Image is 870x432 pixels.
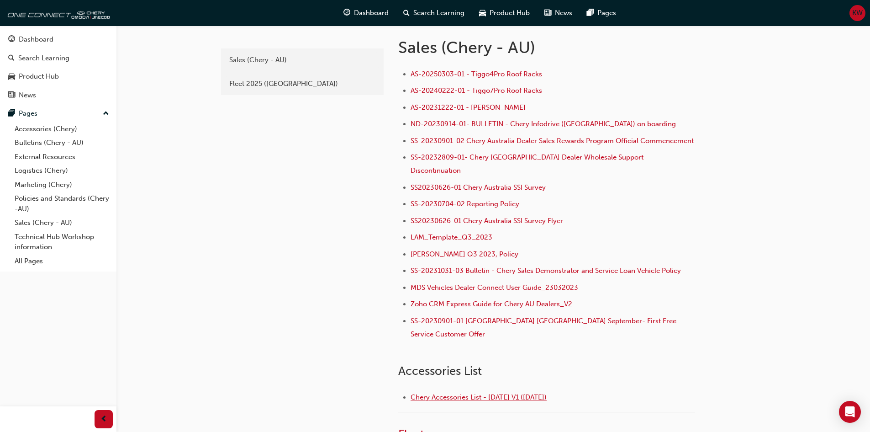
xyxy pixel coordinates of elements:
a: Logistics (Chery) [11,164,113,178]
a: Fleet 2025 ([GEOGRAPHIC_DATA]) [225,76,380,92]
a: Dashboard [4,31,113,48]
a: guage-iconDashboard [336,4,396,22]
span: news-icon [8,91,15,100]
a: AS-20231222-01 - [PERSON_NAME] [411,103,526,112]
span: Accessories List [398,364,482,378]
a: SS20230626-01 Chery Australia SSI Survey [411,183,546,192]
div: Search Learning [18,53,69,64]
a: Technical Hub Workshop information [11,230,113,254]
div: Fleet 2025 ([GEOGRAPHIC_DATA]) [229,79,375,89]
span: pages-icon [8,110,15,118]
a: LAM_Template_Q3_2023 [411,233,492,241]
a: pages-iconPages [580,4,623,22]
a: AS-20250303-01 - Tiggo4Pro Roof Racks [411,70,542,78]
a: Sales (Chery - AU) [11,216,113,230]
span: News [555,8,572,18]
div: Dashboard [19,34,53,45]
a: Product Hub [4,68,113,85]
a: Bulletins (Chery - AU) [11,136,113,150]
a: [PERSON_NAME] Q3 2023, Policy [411,250,518,258]
div: News [19,90,36,101]
button: Pages [4,105,113,122]
div: Open Intercom Messenger [839,401,861,423]
a: ND-20230914-01- BULLETIN - Chery Infodrive ([GEOGRAPHIC_DATA]) on boarding [411,120,676,128]
a: SS-20230901-02 Chery Australia Dealer Sales Rewards Program Official Commencement [411,137,694,145]
a: All Pages [11,254,113,268]
div: Pages [19,108,37,119]
a: SS-20232809-01- Chery [GEOGRAPHIC_DATA] Dealer Wholesale Support Discontinuation [411,153,645,175]
a: SS-20231031-03 Bulletin - Chery Sales Demonstrator and Service Loan Vehicle Policy [411,267,681,275]
span: Dashboard [354,8,389,18]
a: MDS Vehicles Dealer Connect User Guide_23032023 [411,283,578,292]
a: Chery Accessories List - [DATE] V1 ([DATE]) [411,393,547,401]
span: pages-icon [587,7,594,19]
span: guage-icon [8,36,15,44]
a: news-iconNews [537,4,580,22]
span: car-icon [8,73,15,81]
a: Policies and Standards (Chery -AU) [11,192,113,216]
a: News [4,87,113,104]
span: Pages [597,8,616,18]
a: SS-20230901-01 [GEOGRAPHIC_DATA] [GEOGRAPHIC_DATA] September- First Free Service Customer Offer [411,317,678,338]
a: SS20230626-01 Chery Australia SSI Survey Flyer [411,217,563,225]
span: Product Hub [490,8,530,18]
span: KW [852,8,863,18]
a: Zoho CRM Express Guide for Chery AU Dealers_V2 [411,300,572,308]
span: news-icon [544,7,551,19]
div: Product Hub [19,71,59,82]
a: Accessories (Chery) [11,122,113,136]
img: oneconnect [5,4,110,22]
a: Sales (Chery - AU) [225,52,380,68]
span: prev-icon [100,414,107,425]
a: car-iconProduct Hub [472,4,537,22]
span: up-icon [103,108,109,120]
a: SS-20230704-02 Reporting Policy [411,200,519,208]
a: External Resources [11,150,113,164]
a: AS-20240222-01 - Tiggo7Pro Roof Racks [411,86,542,95]
button: DashboardSearch LearningProduct HubNews [4,29,113,105]
span: search-icon [403,7,410,19]
a: search-iconSearch Learning [396,4,472,22]
h1: Sales (Chery - AU) [398,37,698,58]
a: Search Learning [4,50,113,67]
span: guage-icon [343,7,350,19]
div: Sales (Chery - AU) [229,55,375,65]
span: search-icon [8,54,15,63]
span: car-icon [479,7,486,19]
button: KW [849,5,865,21]
a: Marketing (Chery) [11,178,113,192]
span: Search Learning [413,8,464,18]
